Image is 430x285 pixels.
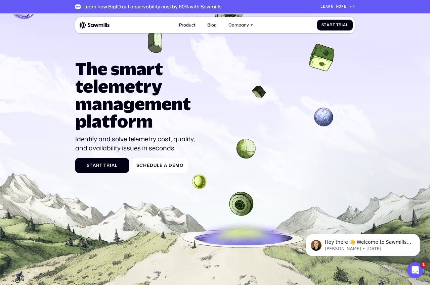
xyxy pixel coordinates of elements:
span: t [90,163,93,168]
a: Blog [204,19,220,31]
span: u [154,163,157,168]
span: n [331,4,334,9]
span: L [320,4,323,9]
h1: The smart telemetry management platform [75,60,200,130]
span: h [143,163,147,168]
span: t [333,23,335,27]
span: T [103,163,106,168]
span: e [344,4,347,9]
span: o [180,163,183,168]
span: a [112,163,115,168]
span: l [346,23,348,27]
div: Company [228,22,249,28]
p: Identify and solve telemetry cost, quality, and availability issues in seconds [75,135,200,153]
span: e [323,4,326,9]
span: l [115,163,118,168]
span: S [321,23,324,27]
iframe: Intercom notifications message [296,220,430,267]
span: r [328,4,331,9]
a: ScheduleaDemo [132,158,188,173]
span: a [93,163,96,168]
a: StartTrial [317,19,353,31]
span: S [136,163,139,168]
span: r [339,23,342,27]
span: t [324,23,327,27]
span: D [169,163,172,168]
iframe: Intercom live chat [407,262,423,278]
span: a [164,163,167,168]
span: 1 [421,262,426,268]
span: o [339,4,341,9]
span: m [175,163,180,168]
span: i [342,23,343,27]
span: r [106,163,110,168]
span: m [336,4,339,9]
span: e [172,163,175,168]
span: a [326,4,328,9]
span: d [150,163,154,168]
span: r [96,163,99,168]
span: r [330,23,333,27]
span: a [343,23,346,27]
div: Learn how BigID cut observability cost by 60% with Sawmills [83,4,221,9]
span: e [147,163,150,168]
div: Company [225,19,257,31]
span: T [336,23,339,27]
a: Product [176,19,199,31]
span: t [99,163,102,168]
span: i [110,163,112,168]
span: l [157,163,160,168]
span: S [87,163,90,168]
span: r [341,4,344,9]
span: e [160,163,163,168]
a: StartTrial [75,158,129,173]
span: c [139,163,143,168]
span: a [327,23,330,27]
